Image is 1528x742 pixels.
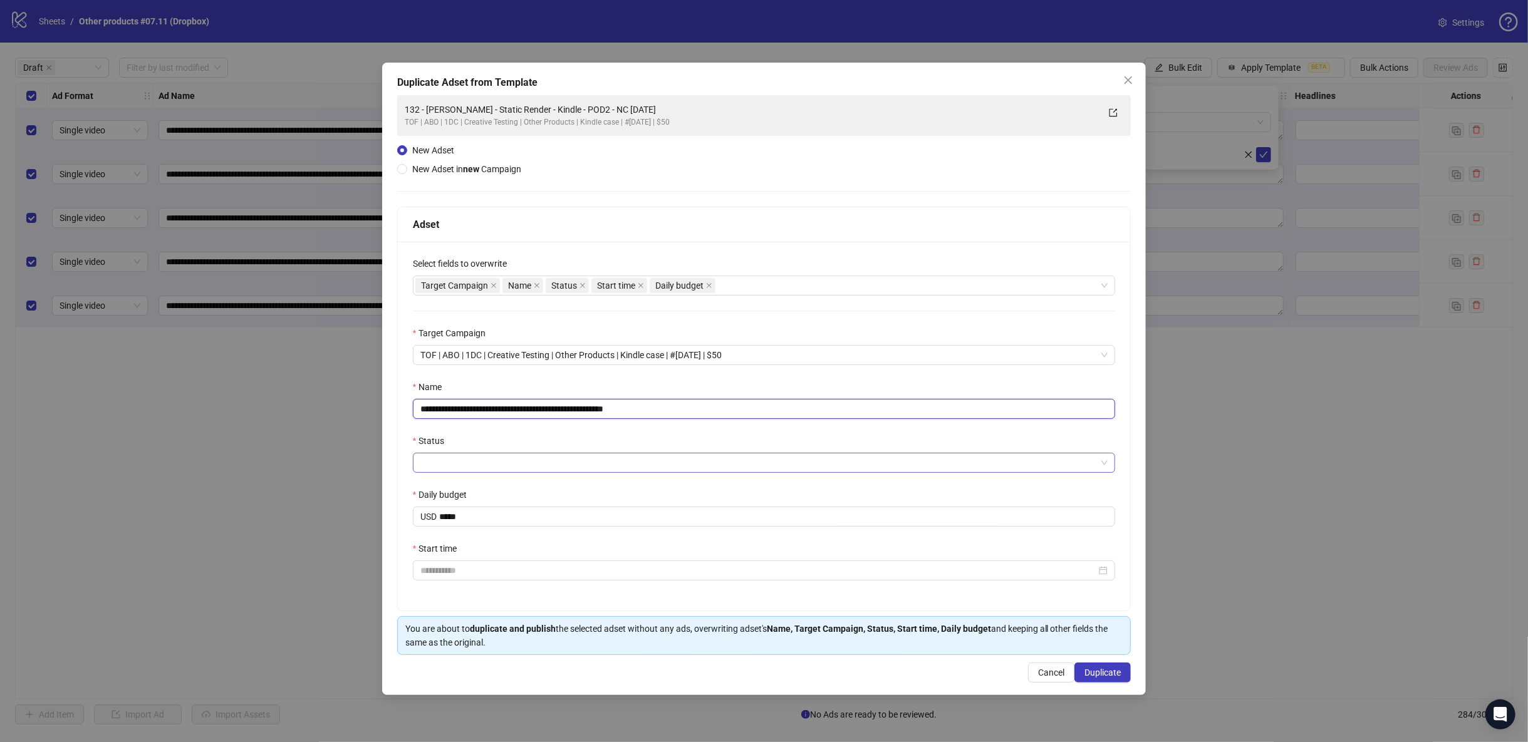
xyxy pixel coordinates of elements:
[1118,70,1138,90] button: Close
[463,164,479,174] strong: new
[767,624,991,634] strong: Name, Target Campaign, Status, Start time, Daily budget
[413,542,465,555] label: Start time
[579,282,586,289] span: close
[405,116,1099,128] div: TOF | ABO | 1DC | Creative Testing | Other Products | Kindle case | #[DATE] | $50
[1038,667,1064,678] span: Cancel
[470,624,556,634] strong: duplicate and publish
[1028,662,1074,683] button: Cancel
[412,164,521,174] span: New Adset in Campaign
[405,103,1099,116] div: 132 - [PERSON_NAME] - Static Render - Kindle - POD2 - NC [DATE]
[534,282,540,289] span: close
[439,507,1115,526] input: Daily budget
[1123,75,1133,85] span: close
[1109,108,1118,117] span: export
[412,145,454,155] span: New Adset
[413,380,450,394] label: Name
[420,346,1108,364] span: TOF | ABO | 1DC | Creative Testing | Other Products | Kindle case | #2025.08.17 | $50
[546,278,589,293] span: Status
[413,488,475,502] label: Daily budget
[551,279,577,292] span: Status
[650,278,715,293] span: Daily budget
[597,279,635,292] span: Start time
[591,278,647,293] span: Start time
[413,257,515,271] label: Select fields to overwrite
[706,282,712,289] span: close
[1084,667,1121,678] span: Duplicate
[405,622,1123,649] div: You are about to the selected adset without any ads, overwriting adset's and keeping all other fi...
[1074,662,1131,683] button: Duplicate
[413,434,452,448] label: Status
[413,399,1116,419] input: Name
[502,278,543,293] span: Name
[1485,699,1515,729] div: Open Intercom Messenger
[415,278,500,293] span: Target Campaign
[420,564,1097,577] input: Start time
[421,279,488,292] span: Target Campaign
[508,279,531,292] span: Name
[491,282,497,289] span: close
[413,326,494,340] label: Target Campaign
[397,75,1131,90] div: Duplicate Adset from Template
[638,282,644,289] span: close
[413,217,1116,232] div: Adset
[655,279,704,292] span: Daily budget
